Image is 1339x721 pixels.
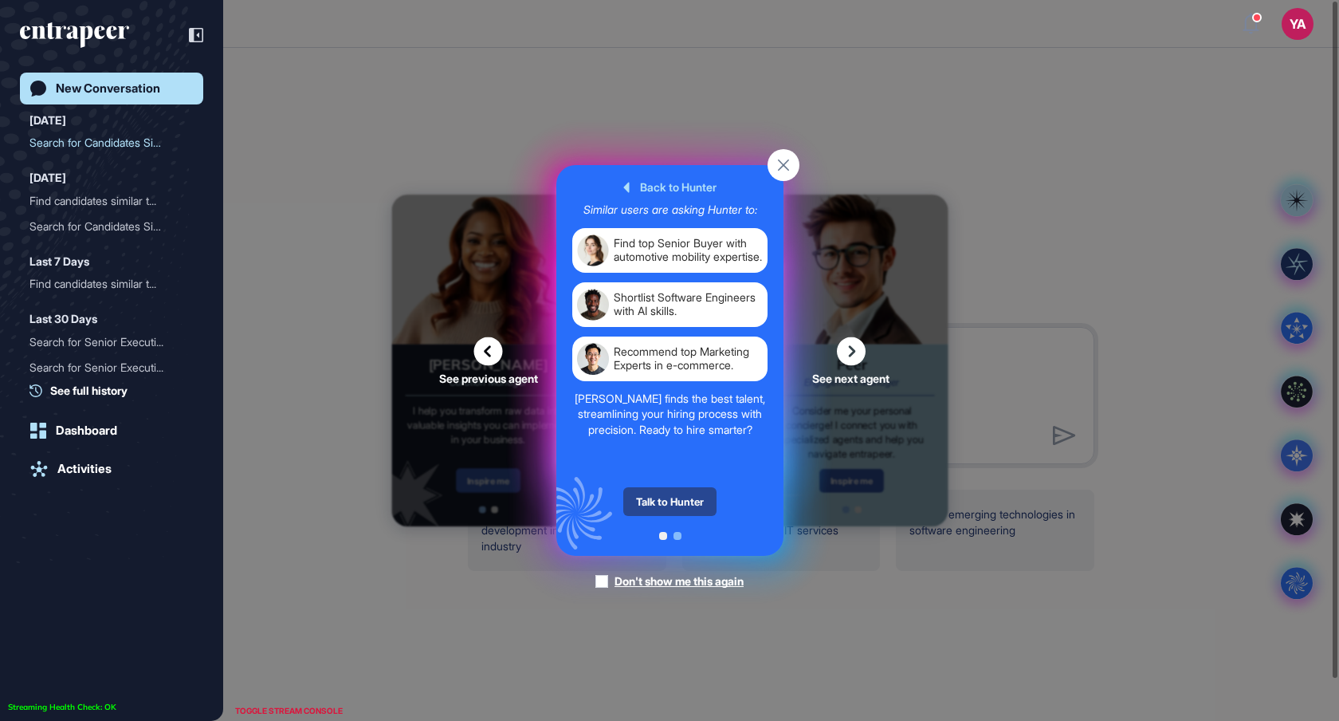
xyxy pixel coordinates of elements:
[20,453,203,485] a: Activities
[20,73,203,104] a: New Conversation
[577,234,609,266] img: agent-card-sample-avatar-01.png
[29,111,66,130] div: [DATE]
[572,391,768,438] div: [PERSON_NAME] finds the best talent, streamlining your hiring process with precision. Ready to hi...
[29,130,181,156] div: Search for Candidates Sim...
[57,462,112,476] div: Activities
[56,81,160,96] div: New Conversation
[614,343,763,375] div: Recommend top Marketing Experts in e-commerce.
[29,355,181,380] div: Search for Senior Executi...
[29,271,194,297] div: Find candidates similar to Yasemin Hukumdar
[29,188,181,214] div: Find candidates similar t...
[812,373,889,384] span: See next agent
[577,343,609,375] img: agent-card-sample-avatar-03.png
[614,289,763,321] div: Shortlist Software Engineers with AI skills.
[29,214,194,239] div: Search for Candidates Similar to Yasemin Hukumdar
[615,573,744,589] div: Don't show me this again
[29,329,194,355] div: Search for Senior Executives and Directors in Europe with Expertise in Digital Banking and Paymen...
[29,309,97,329] div: Last 30 Days
[577,289,609,321] img: agent-card-sample-avatar-02.png
[20,22,129,48] div: entrapeer-logo
[29,329,181,355] div: Search for Senior Executi...
[29,214,181,239] div: Search for Candidates Sim...
[29,355,194,380] div: Search for Senior Executives and Directors in Digital Banking and Payment Systems in Germany, Est...
[439,373,538,384] span: See previous agent
[1282,8,1313,40] button: YA
[583,203,756,216] div: Similar users are asking Hunter to:
[614,234,763,266] div: Find top Senior Buyer with automotive mobility expertise.
[20,415,203,447] a: Dashboard
[29,271,181,297] div: Find candidates similar t...
[231,701,347,721] div: TOGGLE STREAM CONSOLE
[29,130,194,156] div: Search for Candidates Similar to Sara Holyavkin
[29,168,66,187] div: [DATE]
[29,188,194,214] div: Find candidates similar to Sara Holyavkin
[56,424,117,438] div: Dashboard
[623,487,717,516] div: Talk to Hunter
[623,181,717,194] div: Back to Hunter
[29,252,89,271] div: Last 7 Days
[29,382,203,399] a: See full history
[50,382,128,399] span: See full history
